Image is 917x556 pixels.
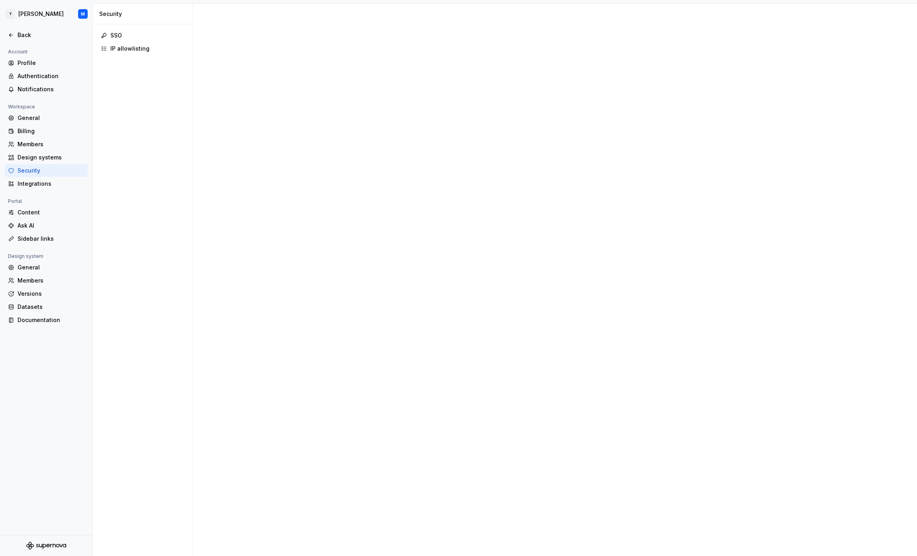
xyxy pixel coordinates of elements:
a: Members [5,274,88,287]
div: SSO [110,31,184,39]
div: Notifications [18,85,84,93]
svg: Supernova Logo [26,542,66,550]
button: Y[PERSON_NAME]M [2,5,91,23]
div: Security [18,167,84,175]
div: Members [18,277,84,285]
a: Datasets [5,301,88,313]
a: General [5,261,88,274]
a: Content [5,206,88,219]
a: Members [5,138,88,151]
div: Versions [18,290,84,298]
a: Notifications [5,83,88,96]
div: Members [18,140,84,148]
div: [PERSON_NAME] [18,10,64,18]
div: IP allowlisting [110,45,184,53]
div: Y [6,9,15,19]
div: Documentation [18,316,84,324]
a: Integrations [5,177,88,190]
a: General [5,112,88,124]
a: Profile [5,57,88,69]
a: Design systems [5,151,88,164]
div: M [81,11,85,17]
a: Ask AI [5,219,88,232]
a: Authentication [5,70,88,83]
div: Sidebar links [18,235,84,243]
a: Versions [5,287,88,300]
div: Security [99,10,189,18]
a: IP allowlisting [98,42,187,55]
a: SSO [98,29,187,42]
div: General [18,114,84,122]
div: Portal [5,196,25,206]
div: Back [18,31,84,39]
a: Security [5,164,88,177]
div: Design systems [18,153,84,161]
a: Billing [5,125,88,138]
a: Documentation [5,314,88,326]
a: Back [5,29,88,41]
div: Workspace [5,102,38,112]
div: Ask AI [18,222,84,230]
a: Sidebar links [5,232,88,245]
div: General [18,263,84,271]
div: Profile [18,59,84,67]
div: Integrations [18,180,84,188]
div: Datasets [18,303,84,311]
div: Account [5,47,31,57]
div: Content [18,208,84,216]
div: Billing [18,127,84,135]
div: Design system [5,251,47,261]
div: Authentication [18,72,84,80]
